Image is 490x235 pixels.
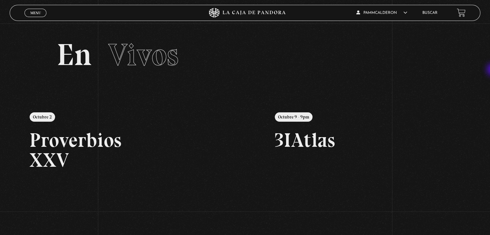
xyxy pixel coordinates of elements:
a: Buscar [422,11,437,15]
span: Cerrar [28,16,43,21]
a: View your shopping cart [457,8,466,17]
span: Vivos [108,36,178,73]
h2: En [57,40,433,70]
span: Menu [30,11,41,15]
span: pammcalderon [356,11,407,15]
